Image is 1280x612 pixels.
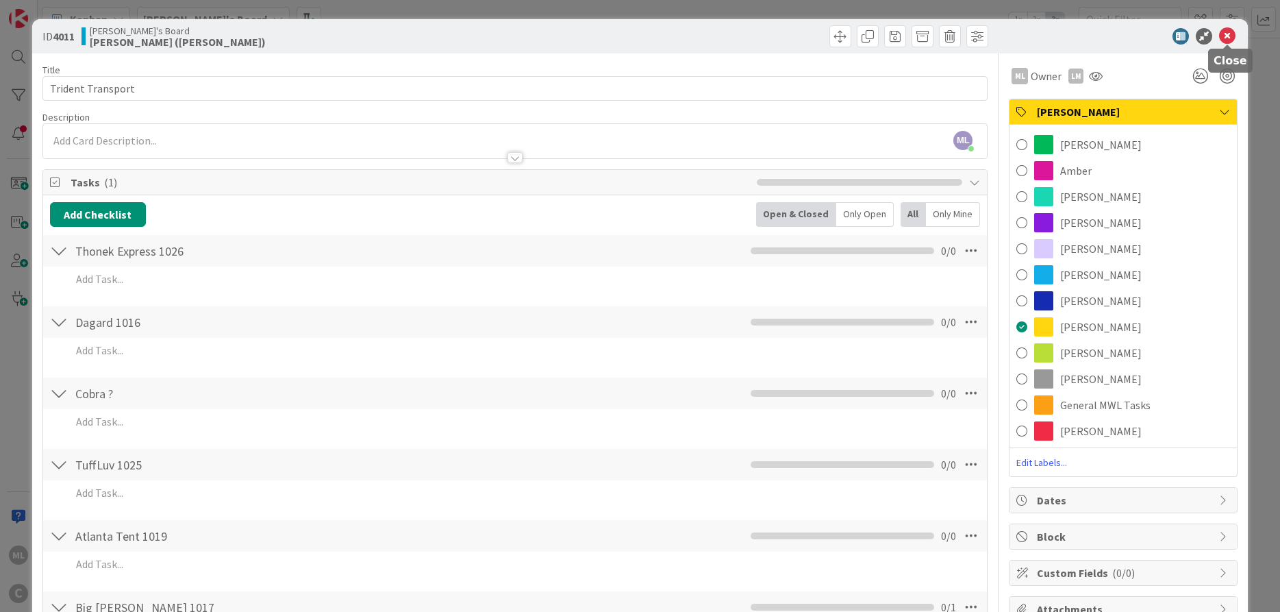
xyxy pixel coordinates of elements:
[1037,103,1212,120] span: [PERSON_NAME]
[953,131,972,150] span: ML
[42,111,90,123] span: Description
[1060,241,1142,257] span: [PERSON_NAME]
[1068,69,1083,84] div: LM
[71,381,379,406] input: Add Checklist...
[1060,371,1142,387] span: [PERSON_NAME]
[42,28,75,45] span: ID
[1060,293,1142,309] span: [PERSON_NAME]
[1037,492,1212,509] span: Dates
[71,310,379,334] input: Add Checklist...
[1060,136,1142,153] span: [PERSON_NAME]
[42,76,988,101] input: type card name here...
[1060,397,1151,413] span: General MWL Tasks
[71,174,751,191] span: Tasks
[1031,68,1062,84] span: Owner
[1009,456,1237,469] span: Edit Labels...
[756,202,836,227] div: Open & Closed
[71,524,379,548] input: Add Checklist...
[941,385,956,402] span: 0 / 0
[53,29,75,43] b: 4011
[50,202,146,227] button: Add Checklist
[941,314,956,330] span: 0 / 0
[42,64,60,76] label: Title
[104,175,117,189] span: ( 1 )
[926,202,980,227] div: Only Mine
[1112,566,1135,580] span: ( 0/0 )
[1060,319,1142,335] span: [PERSON_NAME]
[90,36,266,47] b: [PERSON_NAME] ([PERSON_NAME])
[941,528,956,544] span: 0 / 0
[1214,54,1247,67] h5: Close
[836,202,894,227] div: Only Open
[1037,528,1212,545] span: Block
[71,238,379,263] input: Add Checklist...
[941,243,956,259] span: 0 / 0
[1012,68,1028,84] div: ML
[1060,162,1092,179] span: Amber
[901,202,926,227] div: All
[1060,188,1142,205] span: [PERSON_NAME]
[1037,565,1212,581] span: Custom Fields
[1060,215,1142,231] span: [PERSON_NAME]
[1060,267,1142,283] span: [PERSON_NAME]
[1060,345,1142,361] span: [PERSON_NAME]
[90,25,266,36] span: [PERSON_NAME]'s Board
[71,452,379,477] input: Add Checklist...
[941,456,956,473] span: 0 / 0
[1060,423,1142,439] span: [PERSON_NAME]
